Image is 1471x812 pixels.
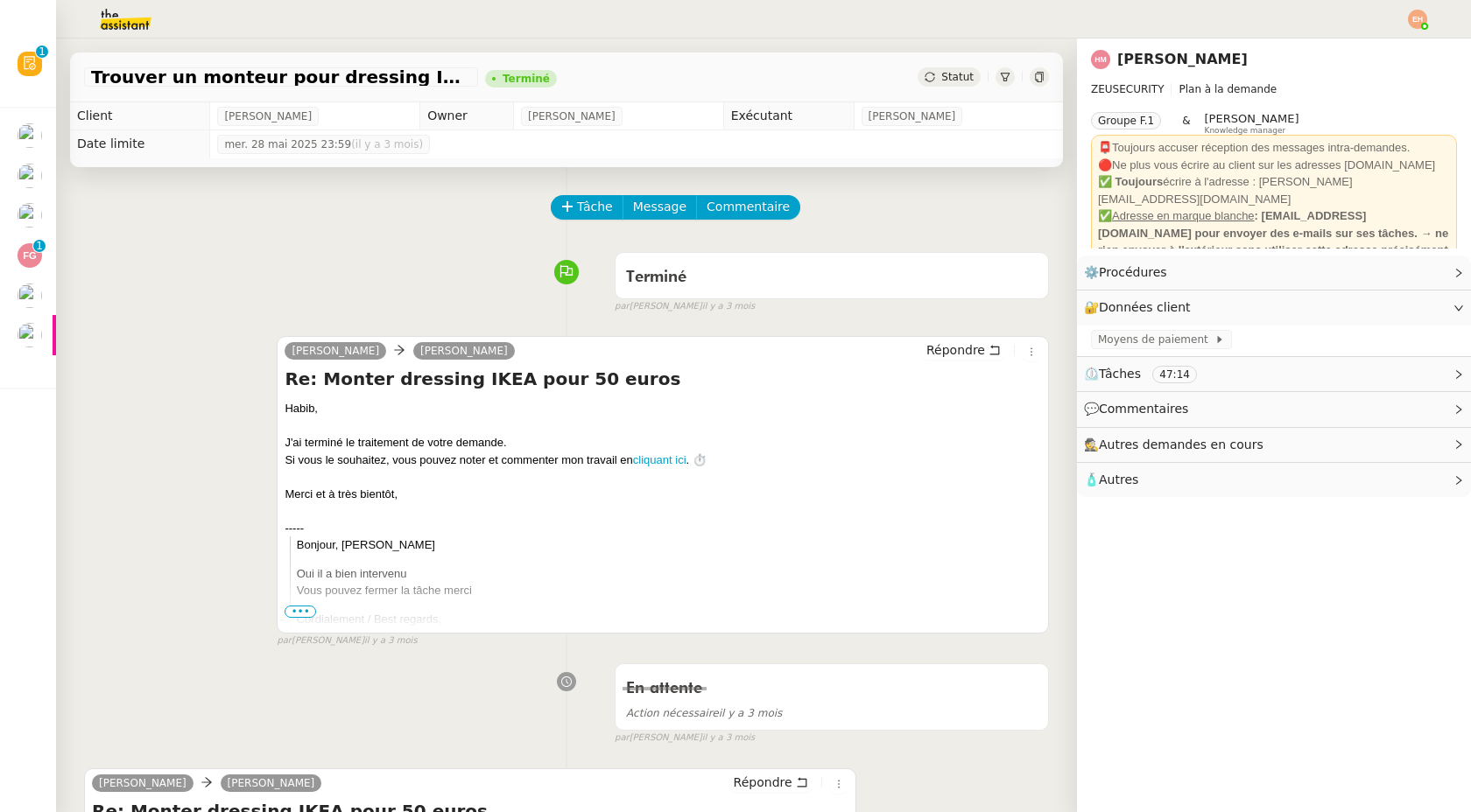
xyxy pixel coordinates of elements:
[626,681,702,696] span: En attente
[1077,255,1471,290] div: ⚙️Procédures
[70,130,210,158] td: Date limite
[18,123,42,148] img: users%2F0v3yA2ZOZBYwPN7V38GNVTYjOQj1%2Favatar%2Fa58eb41e-cbb7-4128-9131-87038ae72dcb
[413,343,515,359] a: [PERSON_NAME]
[285,434,1041,451] div: J'ai terminé le traitement de votre demande.
[633,197,686,217] span: Message
[1205,126,1286,136] span: Knowledge manager
[1077,428,1471,462] div: 🕵️Autres demandes en cours
[1408,10,1427,29] img: svg
[528,108,616,125] span: [PERSON_NAME]
[920,340,1007,360] button: Répondre
[623,195,697,220] button: Message
[420,102,514,130] td: Owner
[1112,209,1255,222] u: Adresse en marque blanche
[626,707,719,719] span: Action nécessaire
[1205,112,1299,135] app-user-label: Knowledge manager
[1099,300,1191,314] span: Données client
[297,565,1041,599] p: Oui il a bien intervenu Vous pouvez fermer la tâche merci
[1099,437,1263,451] span: Autres demandes en cours
[1099,367,1141,381] span: Tâches
[503,73,550,84] div: Terminé
[1091,83,1164,95] span: ZEUSECURITY
[1098,209,1112,222] strong: ✅
[1099,472,1138,486] span: Autres
[18,243,42,268] img: svg
[1182,112,1190,135] span: &
[92,775,194,791] a: [PERSON_NAME]
[1205,112,1299,125] span: [PERSON_NAME]
[228,777,315,789] span: [PERSON_NAME]
[36,45,48,58] nz-badge-sup: 1
[1084,367,1212,381] span: ⏲️
[1099,265,1167,279] span: Procédures
[626,269,686,285] span: Terminé
[1084,472,1138,486] span: 🧴
[869,108,956,125] span: [PERSON_NAME]
[702,731,756,745] span: il y a 3 mois
[1179,83,1277,95] span: Plan à la demande
[1077,290,1471,325] div: 🔐Données client
[285,605,316,618] span: •••
[1098,173,1450,207] div: écrire à l'adresse : [PERSON_NAME][EMAIL_ADDRESS][DOMAIN_NAME]
[1091,50,1110,69] img: svg
[36,240,43,255] p: 1
[1098,175,1163,188] strong: ✅ Toujours
[728,773,814,792] button: Répondre
[1098,209,1448,256] strong: : [EMAIL_ADDRESS][DOMAIN_NAME] pour envoyer des e-mails sur ses tâches. → ne rien envoyer à l'ext...
[18,323,42,347] img: users%2FtFhOaBya8rNVU5KG7br7ns1BCvi2%2Favatar%2Faa8c47da-ee6c-4101-9e7d-730f2e64f978
[39,45,46,61] p: 1
[292,345,379,357] span: [PERSON_NAME]
[1099,402,1188,416] span: Commentaires
[1117,51,1248,67] a: [PERSON_NAME]
[723,102,854,130] td: Exécutant
[696,195,800,220] button: Commentaire
[285,486,1041,503] div: Merci et à très bientôt,
[285,451,1041,469] div: Si vous le souhaitez, vous pouvez noter et commenter mon travail en . ⏱️
[1077,463,1471,497] div: 🧴Autres
[926,341,985,359] span: Répondre
[734,773,792,791] span: Répondre
[351,138,423,150] span: (il y a 3 mois)
[551,195,623,220] button: Tâche
[615,299,630,314] span: par
[577,197,613,217] span: Tâche
[277,633,292,648] span: par
[224,108,312,125] span: [PERSON_NAME]
[1098,331,1214,348] span: Moyens de paiement
[18,164,42,188] img: users%2Ff7AvM1H5WROKDkFYQNHz8zv46LV2%2Favatar%2Ffa026806-15e4-4312-a94b-3cc825a940eb
[285,520,1041,537] div: -----
[364,633,418,648] span: il y a 3 mois
[626,707,782,719] span: il y a 3 mois
[1084,262,1175,283] span: ⚙️
[1084,437,1271,451] span: 🕵️
[18,203,42,227] img: users%2Ff7AvM1H5WROKDkFYQNHz8zv46LV2%2Favatar%2Ffa026806-15e4-4312-a94b-3cc825a940eb
[1098,139,1450,157] div: 📮Toujours accuser réception des messages intra-demandes.
[297,611,1041,662] p: Cordialement / Best regards, _____________________ [PERSON_NAME]
[707,197,790,217] span: Commentaire
[1077,392,1471,426] div: 💬Commentaires
[1091,112,1161,129] nz-tag: Groupe F.1
[615,731,630,745] span: par
[297,536,1041,554] p: Bonjour, [PERSON_NAME]
[285,367,1041,391] h4: Re: Monter dressing IKEA pour 50 euros
[91,68,471,86] span: Trouver un monteur pour dressing IKEA
[33,240,46,252] nz-badge-sup: 1
[615,299,755,314] small: [PERSON_NAME]
[1084,402,1196,416] span: 💬
[224,136,423,153] span: mer. 28 mai 2025 23:59
[615,731,755,745] small: [PERSON_NAME]
[941,71,974,83] span: Statut
[1084,297,1198,318] span: 🔐
[702,299,756,314] span: il y a 3 mois
[70,102,210,130] td: Client
[277,633,417,648] small: [PERSON_NAME]
[633,453,686,466] a: cliquant ici
[1098,157,1450,174] div: 🔴Ne plus vous écrire au client sur les adresses [DOMAIN_NAME]
[18,283,42,308] img: users%2Ff7AvM1H5WROKDkFYQNHz8zv46LV2%2Favatar%2Ffa026806-15e4-4312-a94b-3cc825a940eb
[285,400,1041,417] div: Habib﻿,
[1077,357,1471,391] div: ⏲️Tâches 47:14
[1152,366,1197,383] nz-tag: 47:14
